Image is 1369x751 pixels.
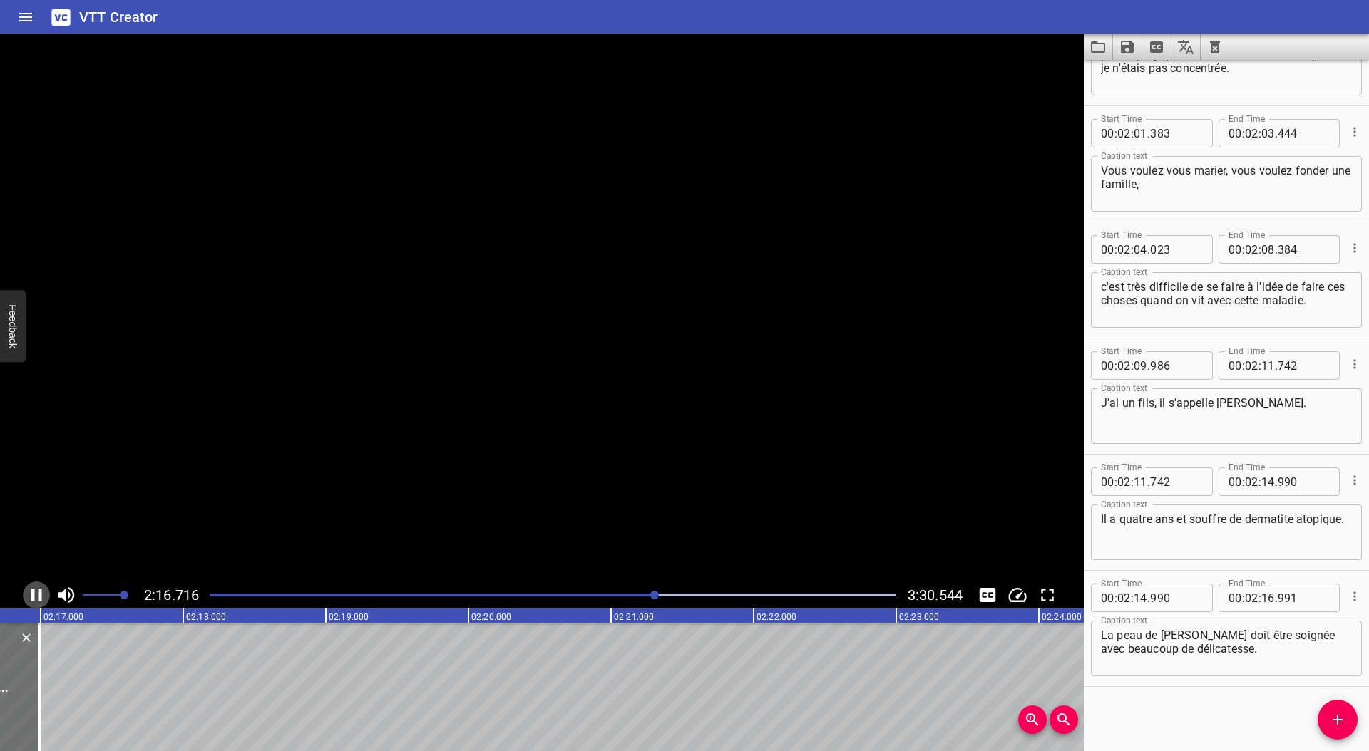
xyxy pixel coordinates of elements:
[1278,467,1330,496] input: 990
[1345,355,1364,373] button: Cue Options
[1150,235,1202,264] input: 023
[1345,113,1362,150] div: Cue Options
[1147,235,1150,264] span: .
[1258,351,1261,380] span: :
[1034,581,1061,608] button: Toggle fullscreen
[1278,584,1330,612] input: 991
[1134,119,1147,147] input: 01
[899,612,939,622] text: 02:23.000
[1117,584,1131,612] input: 02
[1004,581,1031,608] button: Change Playback Speed
[471,612,511,622] text: 02:20.000
[1171,34,1201,60] button: Translate captions
[1101,48,1352,88] textarea: parce que je pensais constamment à ma peau et je n'étais pas concentrée.
[1275,119,1278,147] span: .
[1261,467,1275,496] input: 14
[1050,705,1078,734] button: Zoom Out
[1150,584,1202,612] input: 990
[1150,351,1202,380] input: 986
[1278,235,1330,264] input: 384
[1318,700,1358,740] button: Add Cue
[1258,584,1261,612] span: :
[1101,280,1352,321] textarea: c'est très difficile de se faire à l'idée de faire ces choses quand on vit avec cette maladie.
[1345,587,1364,606] button: Cue Options
[1258,235,1261,264] span: :
[1101,119,1114,147] input: 00
[23,581,50,608] button: Play/Pause
[1278,351,1330,380] input: 742
[1206,38,1224,56] svg: Clear captions
[1201,34,1229,60] button: Clear captions
[210,594,896,596] div: Play progress
[1147,467,1150,496] span: .
[1101,628,1352,669] textarea: La peau de [PERSON_NAME] doit être soignée avec beaucoup de délicatesse.
[1114,235,1117,264] span: :
[1242,467,1245,496] span: :
[1114,351,1117,380] span: :
[614,612,654,622] text: 02:21.000
[1018,705,1047,734] button: Zoom In
[1150,119,1202,147] input: 383
[1258,467,1261,496] span: :
[1261,235,1275,264] input: 08
[1117,467,1131,496] input: 02
[1275,467,1278,496] span: .
[1114,119,1117,147] span: :
[1101,467,1114,496] input: 00
[17,628,36,647] button: Delete
[1261,584,1275,612] input: 16
[1101,235,1114,264] input: 00
[144,586,199,604] span: 2:16.716
[1275,351,1278,380] span: .
[1114,467,1117,496] span: :
[1345,578,1362,615] div: Cue Options
[1113,34,1142,60] button: Save captions to file
[1229,584,1242,612] input: 00
[1117,235,1131,264] input: 02
[1117,351,1131,380] input: 02
[1142,34,1171,60] button: Extract captions from video
[1148,38,1165,56] svg: Extract captions from video
[1229,351,1242,380] input: 00
[1147,119,1150,147] span: .
[1117,119,1131,147] input: 02
[1101,584,1114,612] input: 00
[1275,235,1278,264] span: .
[1101,512,1352,553] textarea: Il a quatre ans et souffre de dermatite atopique.
[1245,351,1258,380] input: 02
[17,628,34,647] div: Delete Cue
[186,612,226,622] text: 02:18.000
[757,612,796,622] text: 02:22.000
[1345,123,1364,141] button: Cue Options
[1261,119,1275,147] input: 03
[1345,229,1362,266] div: Cue Options
[1150,467,1202,496] input: 742
[1131,351,1134,380] span: :
[1101,164,1352,204] textarea: Vous voulez vous marier, vous voulez fonder une famille,
[1278,119,1330,147] input: 444
[120,591,128,599] span: Set video volume
[1345,471,1364,490] button: Cue Options
[1042,612,1082,622] text: 02:24.000
[1131,584,1134,612] span: :
[329,612,369,622] text: 02:19.000
[1089,38,1107,56] svg: Load captions from file
[1275,584,1278,612] span: .
[1114,584,1117,612] span: :
[974,581,1001,608] button: Toggle captions
[1345,346,1362,383] div: Cue Options
[1345,462,1362,499] div: Cue Options
[1229,235,1242,264] input: 00
[1134,584,1147,612] input: 14
[1242,584,1245,612] span: :
[1245,119,1258,147] input: 02
[1131,467,1134,496] span: :
[1242,235,1245,264] span: :
[1134,351,1147,380] input: 09
[1229,467,1242,496] input: 00
[1258,119,1261,147] span: :
[1245,235,1258,264] input: 02
[1177,38,1194,56] svg: Translate captions
[1229,119,1242,147] input: 00
[79,6,158,29] h6: VTT Creator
